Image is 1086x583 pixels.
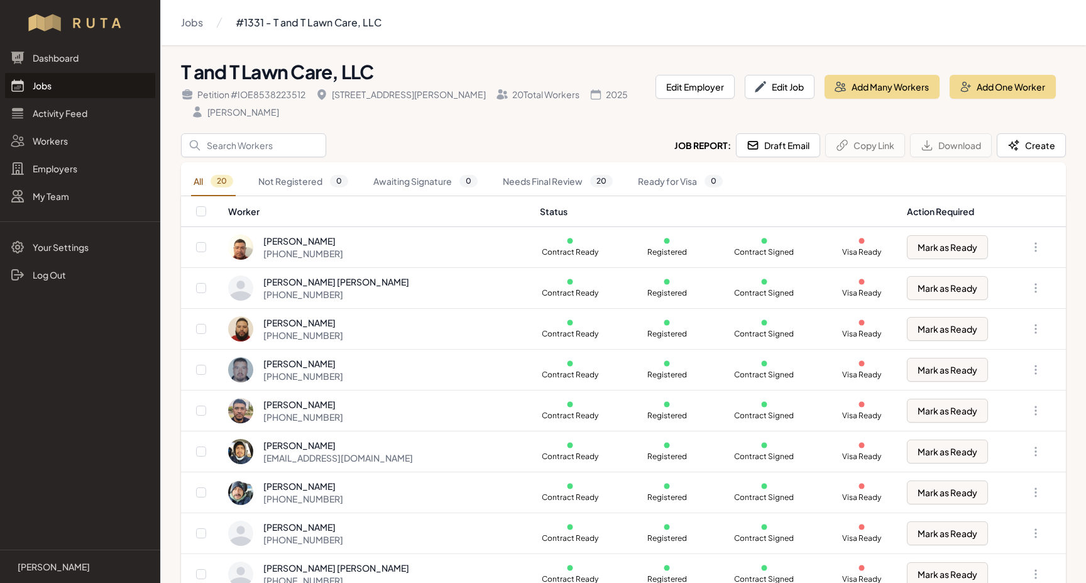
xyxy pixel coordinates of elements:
a: Awaiting Signature [371,167,480,196]
p: Registered [637,288,697,298]
div: [PERSON_NAME] [263,316,343,329]
p: Visa Ready [831,329,892,339]
p: Contract Signed [734,452,794,462]
p: Visa Ready [831,452,892,462]
div: [PERSON_NAME] [263,398,343,411]
button: Mark as Ready [907,276,988,300]
p: Contract Ready [540,288,600,298]
div: [PERSON_NAME] [PERSON_NAME] [263,275,409,288]
button: Mark as Ready [907,440,988,464]
button: Mark as Ready [907,235,988,259]
button: Mark as Ready [907,521,988,545]
div: [STREET_ADDRESS][PERSON_NAME] [315,88,486,101]
button: Mark as Ready [907,480,988,504]
p: Contract Ready [540,452,600,462]
p: Contract Ready [540,247,600,257]
div: Worker [228,205,524,218]
p: Visa Ready [831,288,892,298]
button: Add Many Workers [825,75,940,99]
p: Contract Signed [734,247,794,257]
p: Contract Signed [734,288,794,298]
p: Contract Signed [734,492,794,502]
th: Action Required [899,196,1011,227]
div: Petition # IOE8538223512 [181,88,305,101]
p: Visa Ready [831,370,892,380]
p: [PERSON_NAME] [18,560,90,573]
a: Jobs [5,73,155,98]
div: [PHONE_NUMBER] [263,329,343,341]
h2: Job Report: [674,139,731,152]
a: [PERSON_NAME] [10,560,150,573]
p: Contract Ready [540,329,600,339]
button: Download [910,133,992,157]
span: 0 [459,175,478,187]
img: Workflow [26,13,134,33]
button: Mark as Ready [907,317,988,341]
a: All [191,167,236,196]
span: 0 [705,175,723,187]
span: 20 [590,175,613,187]
p: Registered [637,411,697,421]
p: Registered [637,533,697,543]
a: Your Settings [5,235,155,260]
a: Dashboard [5,45,155,70]
button: Draft Email [736,133,820,157]
a: My Team [5,184,155,209]
p: Contract Signed [734,329,794,339]
p: Contract Signed [734,533,794,543]
div: [PERSON_NAME] [263,235,343,247]
div: [PERSON_NAME] [PERSON_NAME] [263,562,409,574]
p: Visa Ready [831,247,892,257]
a: Employers [5,156,155,181]
a: Needs Final Review [500,167,615,196]
nav: Tabs [181,167,1066,196]
div: [PHONE_NUMBER] [263,370,343,382]
p: Registered [637,492,697,502]
div: [PHONE_NUMBER] [263,492,343,505]
button: Add One Worker [950,75,1056,99]
div: [PERSON_NAME] [263,521,343,533]
input: Search Workers [181,133,326,157]
div: [PERSON_NAME] [263,357,343,370]
a: Activity Feed [5,101,155,126]
a: Not Registered [256,167,351,196]
button: Copy Link [825,133,905,157]
a: #1331 - T and T Lawn Care, LLC [236,10,381,35]
div: [EMAIL_ADDRESS][DOMAIN_NAME] [263,452,413,464]
p: Contract Ready [540,370,600,380]
h1: T and T Lawn Care, LLC [181,60,645,83]
nav: Breadcrumb [181,10,381,35]
button: Mark as Ready [907,399,988,423]
div: [PHONE_NUMBER] [263,247,343,260]
p: Contract Signed [734,370,794,380]
button: Edit Job [745,75,814,99]
div: [PHONE_NUMBER] [263,288,409,301]
div: [PERSON_NAME] [263,480,343,492]
th: Status [532,196,899,227]
p: Contract Ready [540,492,600,502]
button: Mark as Ready [907,358,988,382]
p: Contract Signed [734,411,794,421]
a: Log Out [5,262,155,287]
p: Registered [637,370,697,380]
p: Registered [637,247,697,257]
a: Jobs [181,10,203,35]
p: Visa Ready [831,492,892,502]
button: Create [997,133,1066,157]
button: Edit Employer [655,75,735,99]
div: [PHONE_NUMBER] [263,411,343,423]
p: Visa Ready [831,533,892,543]
a: Workers [5,128,155,153]
p: Contract Ready [540,533,600,543]
div: 20 Total Workers [496,88,579,101]
span: 20 [211,175,233,187]
div: [PHONE_NUMBER] [263,533,343,546]
p: Visa Ready [831,411,892,421]
span: 0 [330,175,348,187]
div: 2025 [590,88,628,101]
p: Contract Ready [540,411,600,421]
p: Registered [637,329,697,339]
a: Ready for Visa [635,167,725,196]
p: Registered [637,452,697,462]
div: [PERSON_NAME] [263,439,413,452]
